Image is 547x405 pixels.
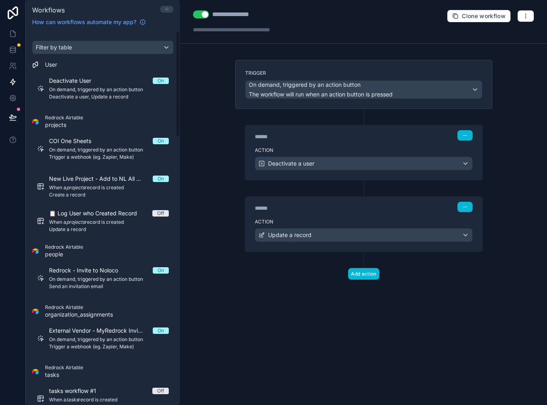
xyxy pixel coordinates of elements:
button: Clone workflow [447,10,511,22]
button: On demand, triggered by an action buttonThe workflow will run when an action button is pressed [245,80,482,99]
label: Action [255,219,473,225]
label: Action [255,147,473,153]
span: How can workflows automate my app? [32,18,136,26]
span: Update a record [268,231,311,239]
span: Workflows [32,6,65,14]
button: Update a record [255,228,473,242]
span: The workflow will run when an action button is pressed [249,91,393,98]
a: How can workflows automate my app? [29,18,149,26]
span: Clone workflow [462,12,506,20]
span: Deactivate a user [268,160,314,168]
button: Add action [348,268,379,280]
button: Deactivate a user [255,157,473,170]
span: On demand, triggered by an action button [249,81,361,89]
label: Trigger [245,70,482,76]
